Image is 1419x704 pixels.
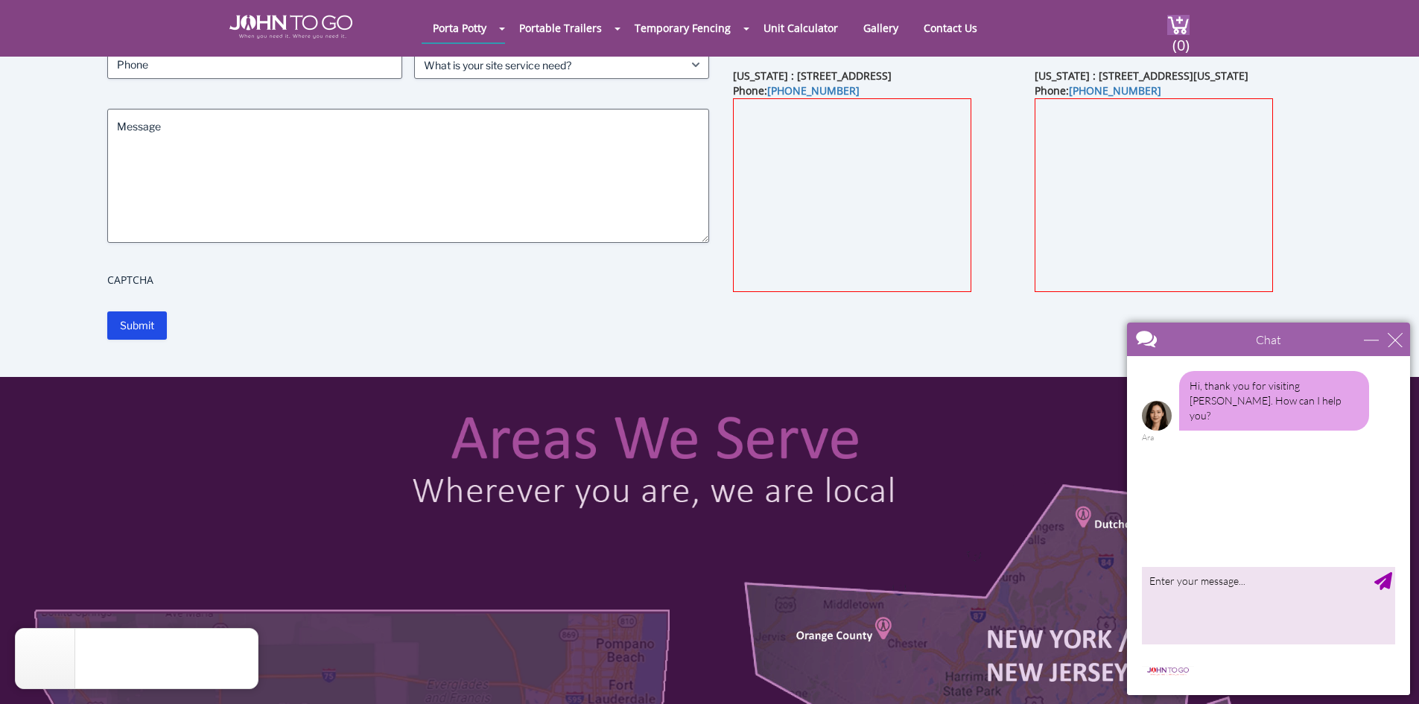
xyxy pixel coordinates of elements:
[422,13,498,42] a: Porta Potty
[1172,23,1190,55] span: (0)
[1035,69,1248,83] b: [US_STATE] : [STREET_ADDRESS][US_STATE]
[852,13,910,42] a: Gallery
[1118,314,1419,704] iframe: Live Chat Box
[107,51,402,79] input: Phone
[733,69,892,83] b: [US_STATE] : [STREET_ADDRESS]
[1069,83,1161,98] a: [PHONE_NUMBER]
[623,13,742,42] a: Temporary Fencing
[912,13,988,42] a: Contact Us
[107,311,167,340] input: Submit
[508,13,613,42] a: Portable Trailers
[107,273,710,288] label: CAPTCHA
[1035,83,1161,98] b: Phone:
[1167,15,1190,35] img: cart a
[733,83,860,98] b: Phone:
[767,83,860,98] a: [PHONE_NUMBER]
[229,15,352,39] img: JOHN to go
[752,13,849,42] a: Unit Calculator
